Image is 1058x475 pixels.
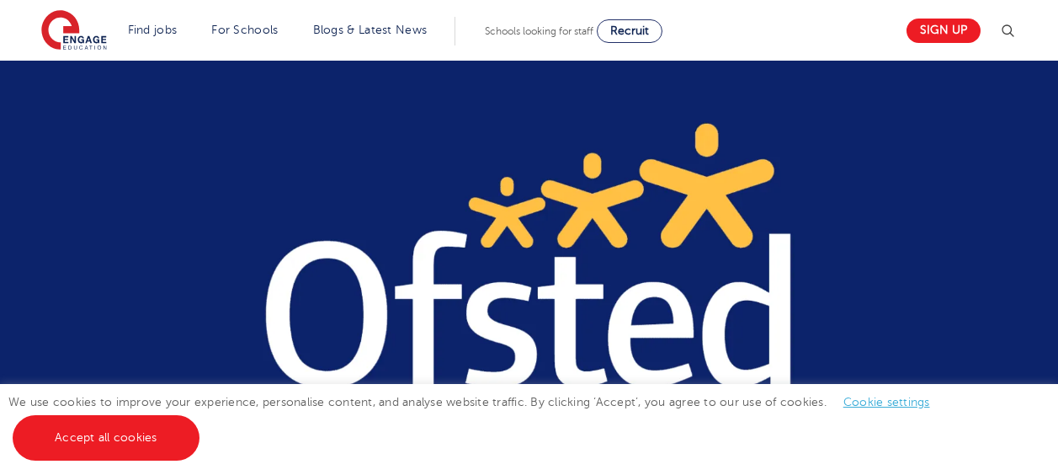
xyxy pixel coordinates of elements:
[128,24,178,36] a: Find jobs
[8,396,947,444] span: We use cookies to improve your experience, personalise content, and analyse website traffic. By c...
[906,19,981,43] a: Sign up
[41,10,107,52] img: Engage Education
[485,25,593,37] span: Schools looking for staff
[843,396,930,408] a: Cookie settings
[610,24,649,37] span: Recruit
[211,24,278,36] a: For Schools
[13,415,199,461] a: Accept all cookies
[313,24,428,36] a: Blogs & Latest News
[597,19,662,43] a: Recruit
